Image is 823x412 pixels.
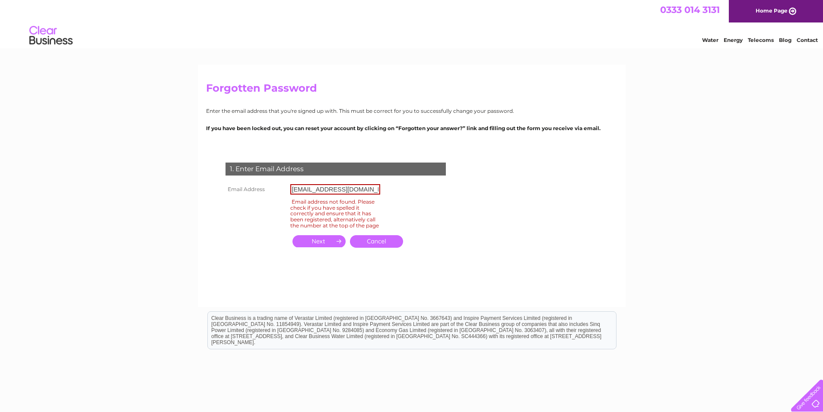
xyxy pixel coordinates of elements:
p: Enter the email address that you're signed up with. This must be correct for you to successfully ... [206,107,617,115]
th: Email Address [223,182,288,197]
div: Clear Business is a trading name of Verastar Limited (registered in [GEOGRAPHIC_DATA] No. 3667643... [208,5,616,42]
div: 1. Enter Email Address [226,163,446,176]
img: logo.png [29,22,73,49]
h2: Forgotten Password [206,82,617,99]
a: Cancel [350,235,403,248]
a: Blog [779,37,791,43]
a: Telecoms [748,37,774,43]
a: Energy [724,37,743,43]
div: Email address not found. Please check if you have spelled it correctly and ensure that it has bee... [290,197,380,230]
a: Water [702,37,718,43]
a: Contact [797,37,818,43]
p: If you have been locked out, you can reset your account by clicking on “Forgotten your answer?” l... [206,124,617,132]
a: 0333 014 3131 [660,4,720,15]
